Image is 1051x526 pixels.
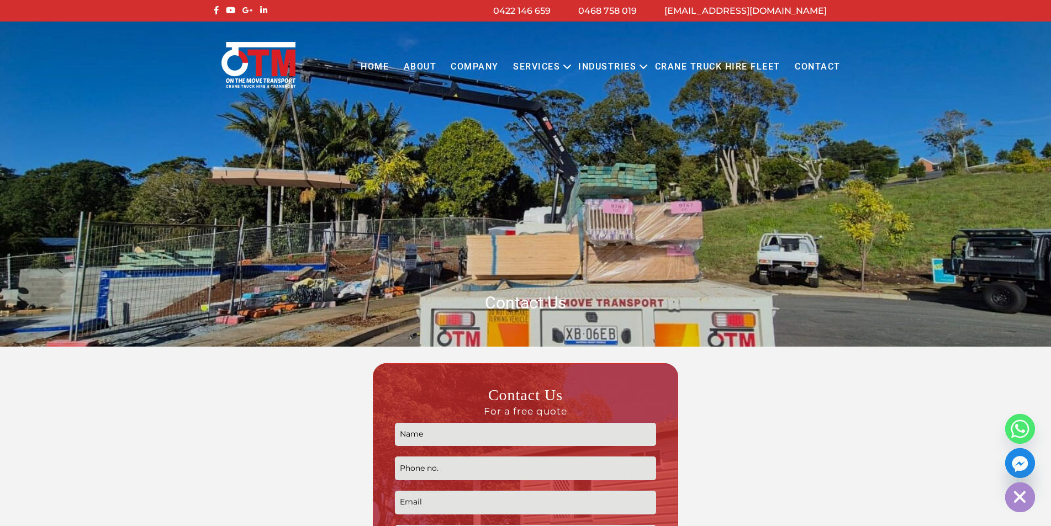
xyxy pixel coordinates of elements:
[443,52,506,82] a: COMPANY
[1005,448,1035,478] a: Facebook_Messenger
[211,292,841,314] h1: Contact Us
[395,456,656,480] input: Phone no.
[395,491,656,514] input: Email
[788,52,848,82] a: Contact
[396,52,443,82] a: About
[664,6,827,16] a: [EMAIL_ADDRESS][DOMAIN_NAME]
[647,52,787,82] a: Crane Truck Hire Fleet
[578,6,637,16] a: 0468 758 019
[1005,414,1035,444] a: Whatsapp
[395,405,656,417] span: For a free quote
[353,52,396,82] a: Home
[571,52,643,82] a: Industries
[506,52,567,82] a: Services
[219,41,298,89] img: Otmtransport
[395,423,656,447] input: Name
[493,6,551,16] a: 0422 146 659
[395,385,656,417] h3: Contact Us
